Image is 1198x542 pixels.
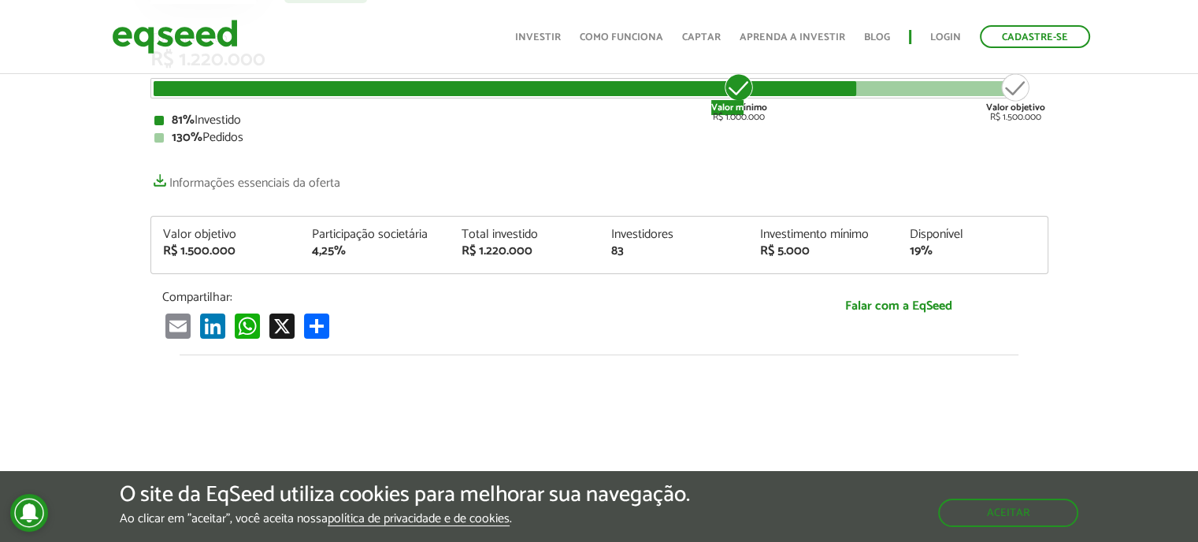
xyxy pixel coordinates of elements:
[986,100,1045,115] strong: Valor objetivo
[910,228,1036,241] div: Disponível
[120,511,690,526] p: Ao clicar em "aceitar", você aceita nossa .
[910,245,1036,258] div: 19%
[162,313,194,339] a: Email
[515,32,561,43] a: Investir
[154,114,1044,127] div: Investido
[172,110,195,131] strong: 81%
[232,313,263,339] a: WhatsApp
[462,228,588,241] div: Total investido
[580,32,663,43] a: Como funciona
[711,100,767,115] strong: Valor mínimo
[301,313,332,339] a: Partilhar
[154,132,1044,144] div: Pedidos
[328,513,510,526] a: política de privacidade e de cookies
[162,290,737,305] p: Compartilhar:
[682,32,721,43] a: Captar
[740,32,845,43] a: Aprenda a investir
[112,16,238,58] img: EqSeed
[610,228,736,241] div: Investidores
[986,72,1045,122] div: R$ 1.500.000
[163,228,289,241] div: Valor objetivo
[150,168,340,190] a: Informações essenciais da oferta
[610,245,736,258] div: 83
[980,25,1090,48] a: Cadastre-se
[864,32,890,43] a: Blog
[120,483,690,507] h5: O site da EqSeed utiliza cookies para melhorar sua navegação.
[312,245,438,258] div: 4,25%
[760,245,886,258] div: R$ 5.000
[462,245,588,258] div: R$ 1.220.000
[172,127,202,148] strong: 130%
[938,499,1078,527] button: Aceitar
[761,290,1037,322] a: Falar com a EqSeed
[760,228,886,241] div: Investimento mínimo
[266,313,298,339] a: X
[710,72,769,122] div: R$ 1.000.000
[197,313,228,339] a: LinkedIn
[312,228,438,241] div: Participação societária
[930,32,961,43] a: Login
[163,245,289,258] div: R$ 1.500.000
